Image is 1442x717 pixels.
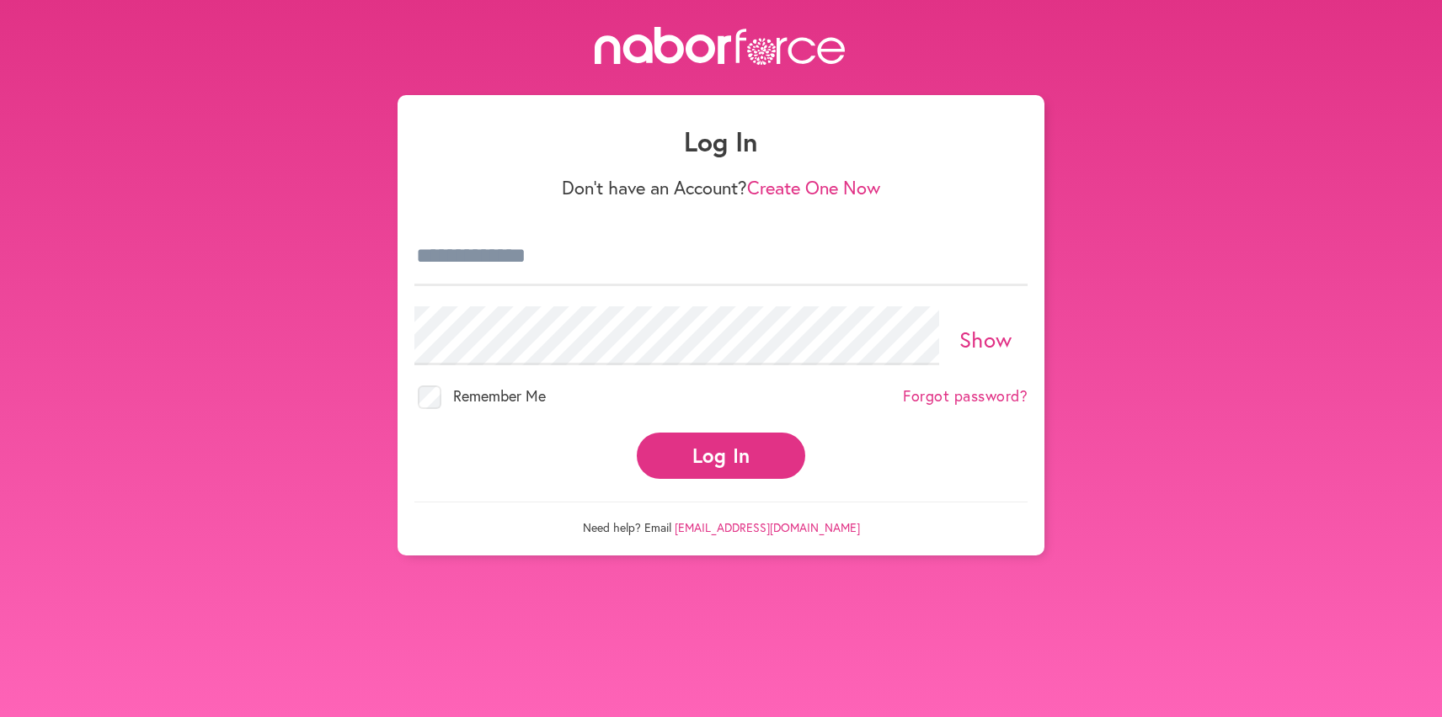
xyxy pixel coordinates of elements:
a: Show [959,325,1012,353]
p: Don't have an Account? [414,177,1028,199]
p: Need help? Email [414,502,1028,535]
a: Create One Now [747,175,880,199]
button: Log In [637,433,805,479]
a: Forgot password? [903,387,1028,406]
h1: Log In [414,125,1028,157]
span: Remember Me [453,385,546,406]
a: [EMAIL_ADDRESS][DOMAIN_NAME] [675,519,860,535]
